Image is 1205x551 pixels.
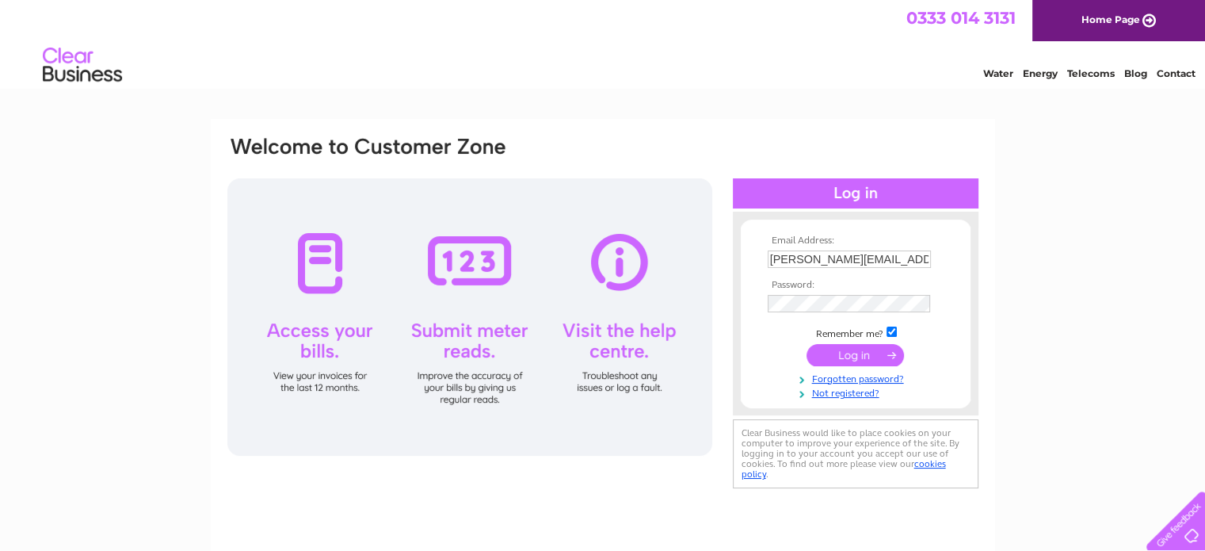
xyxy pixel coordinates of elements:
a: Contact [1157,67,1195,79]
a: Energy [1023,67,1058,79]
a: Blog [1124,67,1147,79]
a: Telecoms [1067,67,1115,79]
a: cookies policy [742,458,946,480]
div: Clear Business would like to place cookies on your computer to improve your experience of the sit... [733,419,978,488]
div: Clear Business is a trading name of Verastar Limited (registered in [GEOGRAPHIC_DATA] No. 3667643... [229,9,978,77]
a: Not registered? [768,385,948,400]
th: Password: [764,280,948,291]
a: Forgotten password? [768,370,948,385]
th: Email Address: [764,235,948,247]
input: Submit [807,344,904,366]
img: logo.png [42,41,123,90]
a: Water [983,67,1013,79]
a: 0333 014 3131 [906,8,1016,28]
td: Remember me? [764,324,948,340]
